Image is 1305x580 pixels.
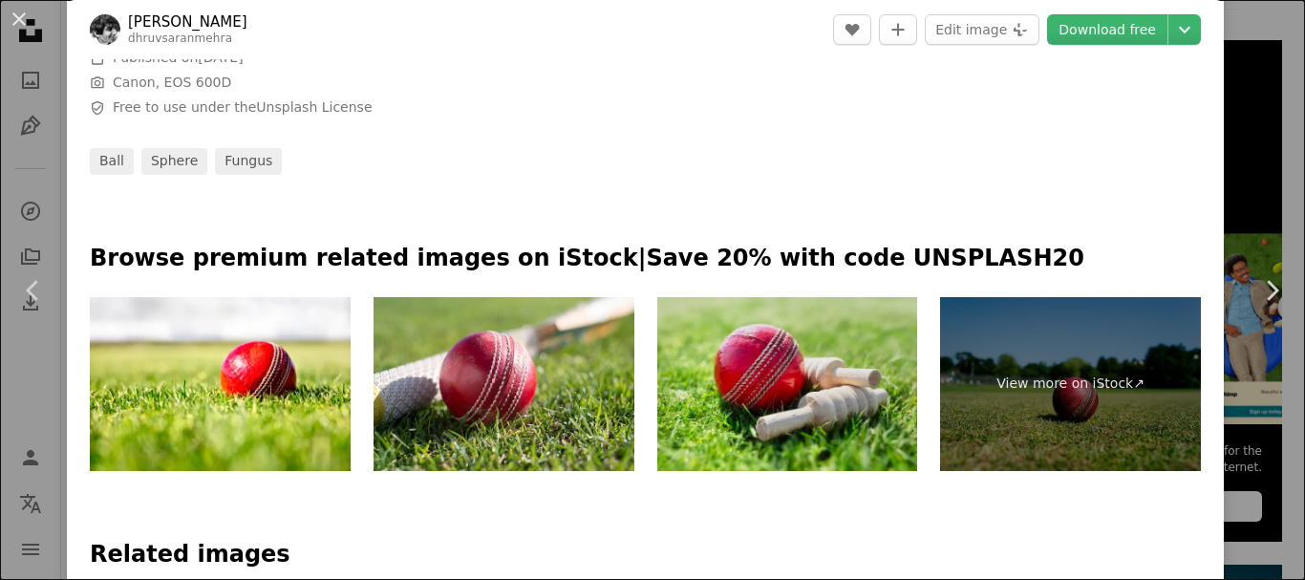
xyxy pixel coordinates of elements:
a: sphere [141,148,207,175]
span: Published on [113,50,244,65]
span: Free to use under the [113,98,373,118]
a: dhruvsaranmehra [128,32,232,45]
a: ball [90,148,134,175]
img: Cricket ball and bails on green grass of cricket pitch background [657,297,918,471]
a: Download free [1047,14,1167,45]
a: Unsplash License [256,99,372,115]
a: fungus [215,148,282,175]
a: [PERSON_NAME] [128,12,247,32]
a: View more on iStock↗ [940,297,1201,471]
button: Edit image [925,14,1039,45]
h4: Related images [90,540,1201,570]
button: Like [833,14,871,45]
time: February 11, 2020 at 2:42:24 PM GMT+5:30 [198,50,243,65]
img: Cricket ball on green grass of cricket pitch background [90,297,351,471]
img: Cricket ball [374,297,634,471]
img: Go to Dhruv Saran Mehra's profile [90,14,120,45]
button: Add to Collection [879,14,917,45]
button: Canon, EOS 600D [113,74,231,93]
a: Next [1238,199,1305,382]
button: Choose download size [1168,14,1201,45]
p: Browse premium related images on iStock | Save 20% with code UNSPLASH20 [90,244,1201,274]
